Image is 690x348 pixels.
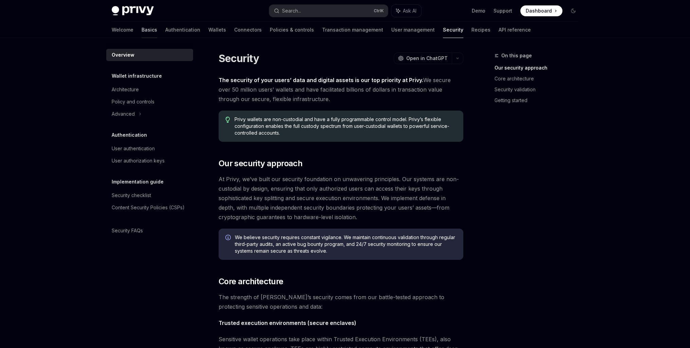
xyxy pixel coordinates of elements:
a: Transaction management [322,22,383,38]
h5: Authentication [112,131,147,139]
svg: Tip [225,117,230,123]
div: Search... [282,7,301,15]
strong: Trusted execution environments (secure enclaves) [219,320,356,326]
button: Search...CtrlK [269,5,388,17]
a: Policy and controls [106,96,193,108]
a: Recipes [471,22,490,38]
span: We secure over 50 million users’ wallets and have facilitated billions of dollars in transaction ... [219,75,463,104]
div: Content Security Policies (CSPs) [112,204,185,212]
svg: Info [225,235,232,241]
button: Open in ChatGPT [394,53,452,64]
span: Our security approach [219,158,302,169]
a: Dashboard [520,5,562,16]
span: Open in ChatGPT [406,55,448,62]
span: Ask AI [403,7,416,14]
button: Ask AI [391,5,421,17]
a: User authentication [106,142,193,155]
a: Getting started [495,95,584,106]
div: Advanced [112,110,135,118]
a: Authentication [165,22,200,38]
img: dark logo [112,6,154,16]
a: API reference [499,22,531,38]
span: On this page [501,52,532,60]
h5: Implementation guide [112,178,164,186]
a: Demo [472,7,485,14]
span: Ctrl K [374,8,384,14]
span: The strength of [PERSON_NAME]’s security comes from our battle-tested approach to protecting sens... [219,292,463,311]
a: Connectors [234,22,262,38]
a: Security validation [495,84,584,95]
a: Our security approach [495,62,584,73]
div: Security FAQs [112,227,143,235]
a: Architecture [106,83,193,96]
a: Security FAQs [106,225,193,237]
a: Overview [106,49,193,61]
h5: Wallet infrastructure [112,72,162,80]
div: Security checklist [112,191,151,199]
a: Security checklist [106,189,193,201]
div: Policy and controls [112,98,154,106]
button: Toggle dark mode [568,5,579,16]
a: User authorization keys [106,155,193,167]
span: Core architecture [219,276,283,287]
a: User management [391,22,435,38]
span: Dashboard [526,7,552,14]
div: User authorization keys [112,157,165,165]
div: Architecture [112,85,139,94]
a: Security [443,22,463,38]
span: We believe security requires constant vigilance. We maintain continuous validation through regula... [235,234,456,254]
a: Support [493,7,512,14]
a: Content Security Policies (CSPs) [106,201,193,214]
h1: Security [219,52,259,64]
span: Privy wallets are non-custodial and have a fully programmable control model. Privy’s flexible con... [235,116,456,136]
div: Overview [112,51,134,59]
a: Basics [142,22,157,38]
span: At Privy, we’ve built our security foundation on unwavering principles. Our systems are non-custo... [219,174,463,222]
a: Wallets [208,22,226,38]
div: User authentication [112,144,155,153]
a: Core architecture [495,73,584,84]
strong: The security of your users’ data and digital assets is our top priority at Privy. [219,77,423,83]
a: Policies & controls [270,22,314,38]
a: Welcome [112,22,133,38]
